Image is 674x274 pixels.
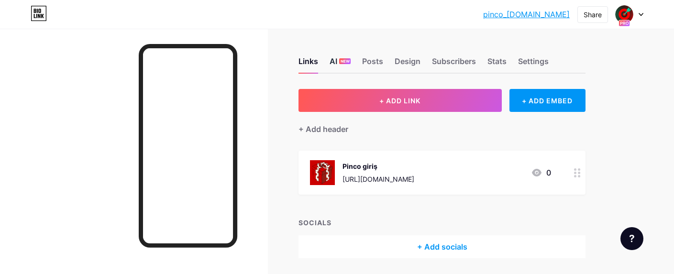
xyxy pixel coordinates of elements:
button: + ADD LINK [298,89,502,112]
div: + ADD EMBED [509,89,586,112]
div: + Add socials [298,235,586,258]
span: NEW [341,58,350,64]
div: 0 [531,167,551,178]
div: [URL][DOMAIN_NAME] [343,174,414,184]
div: SOCIALS [298,218,586,228]
div: Share [584,10,602,20]
a: pinco_[DOMAIN_NAME] [483,9,570,20]
div: Subscribers [432,55,476,73]
div: Design [395,55,420,73]
div: + Add header [298,123,348,135]
div: Posts [362,55,383,73]
span: + ADD LINK [379,97,420,105]
div: Links [298,55,318,73]
div: Stats [487,55,507,73]
img: pinco_tr [615,5,633,23]
div: Pinco giriş [343,161,414,171]
div: Settings [518,55,549,73]
img: Pinco giriş [310,160,335,185]
div: AI [330,55,351,73]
